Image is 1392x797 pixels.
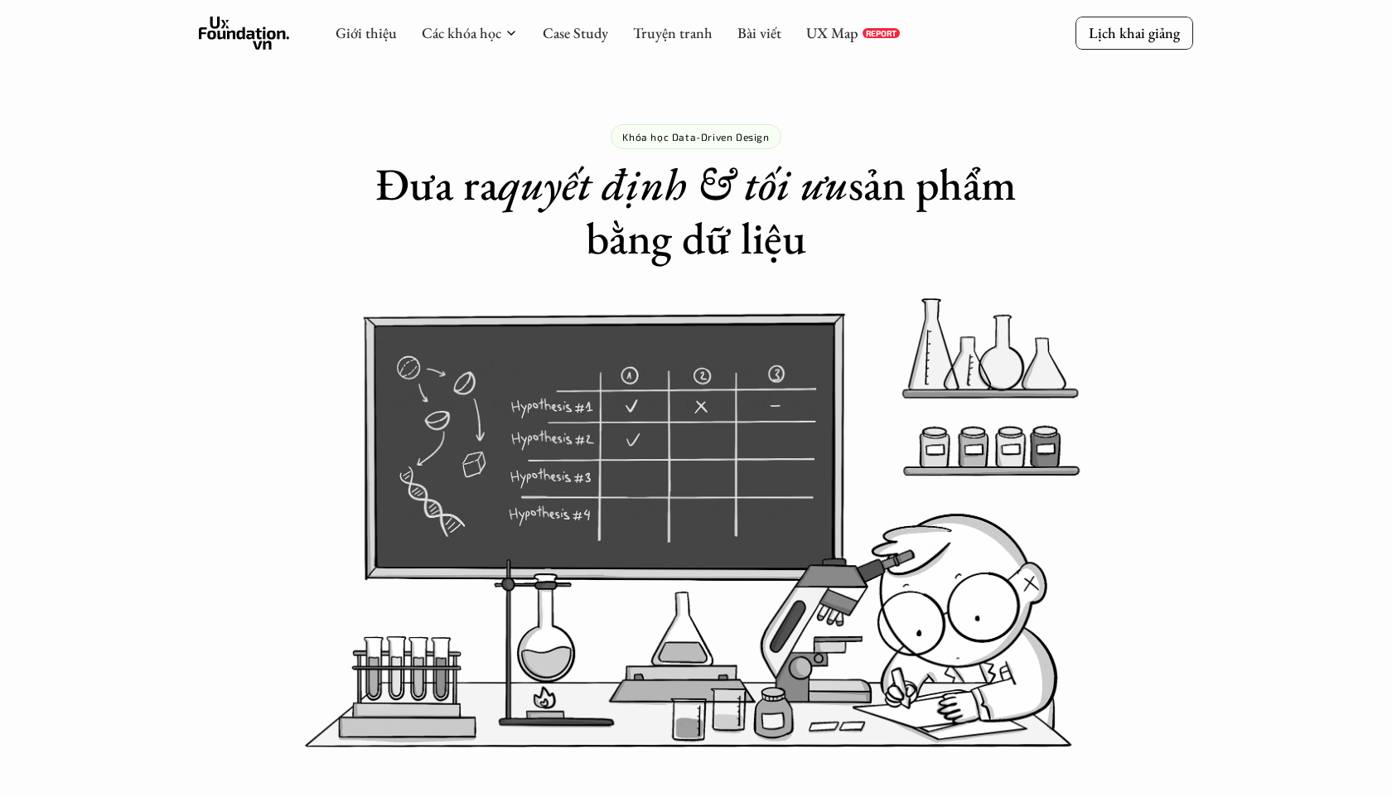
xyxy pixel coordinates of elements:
p: Khóa học Data-Driven Design [622,131,769,142]
a: Truyện tranh [633,23,713,42]
p: Lịch khai giảng [1089,23,1180,42]
h1: Đưa ra sản phẩm bằng dữ liệu [365,157,1027,265]
a: Lịch khai giảng [1075,17,1193,49]
a: Bài viết [737,23,781,42]
em: quyết định & tối ưu [498,155,848,213]
a: UX Map [806,23,858,42]
p: REPORT [866,28,897,38]
a: Case Study [543,23,608,42]
a: Các khóa học [422,23,501,42]
a: Giới thiệu [336,23,397,42]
